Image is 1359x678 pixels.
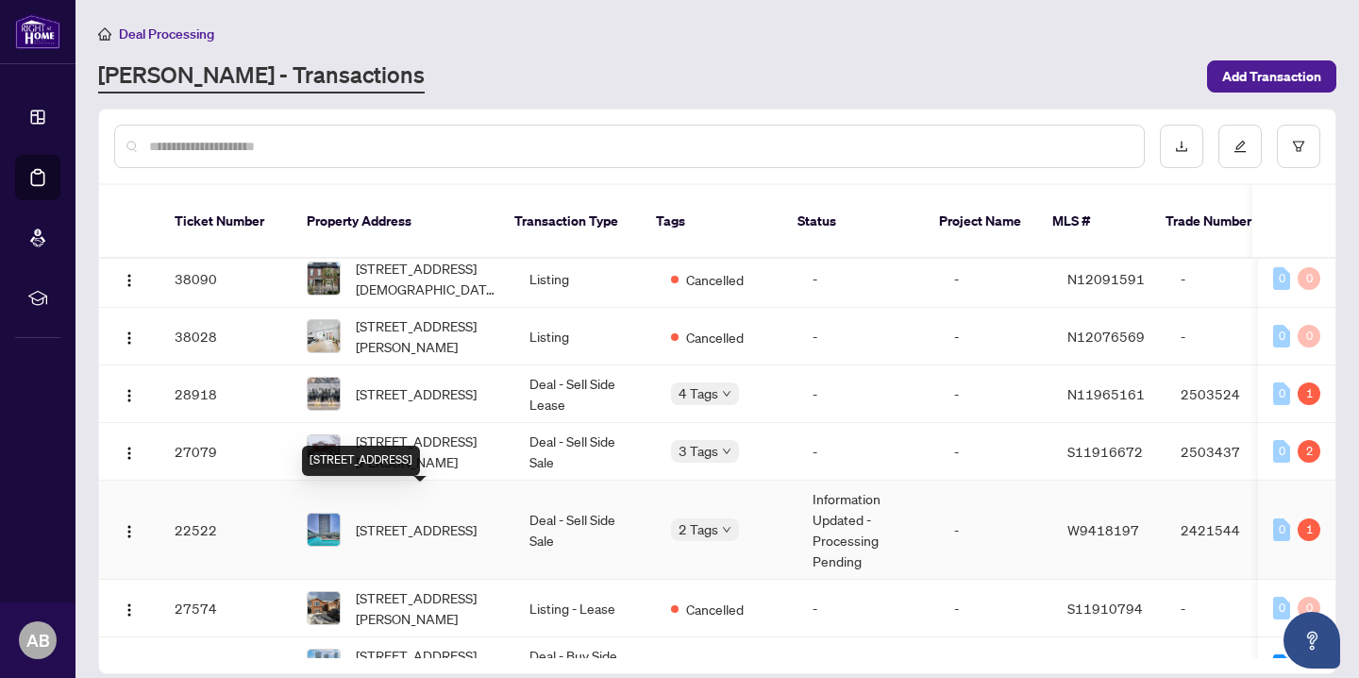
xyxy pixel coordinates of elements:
[356,587,499,629] span: [STREET_ADDRESS][PERSON_NAME]
[159,308,292,365] td: 38028
[122,602,137,618] img: Logo
[1166,580,1298,637] td: -
[308,592,340,624] img: thumbnail-img
[679,518,718,540] span: 2 Tags
[1207,60,1336,93] button: Add Transaction
[114,263,144,294] button: Logo
[514,308,656,365] td: Listing
[122,331,137,346] img: Logo
[1273,325,1290,347] div: 0
[939,250,1052,308] td: -
[308,435,340,467] img: thumbnail-img
[1298,597,1320,619] div: 0
[1166,481,1298,580] td: 2421544
[1067,443,1143,460] span: S11916672
[797,250,939,308] td: -
[514,365,656,423] td: Deal - Sell Side Lease
[1298,325,1320,347] div: 0
[1273,597,1290,619] div: 0
[797,580,939,637] td: -
[1150,185,1283,259] th: Trade Number
[514,250,656,308] td: Listing
[1067,270,1145,287] span: N12091591
[308,320,340,352] img: thumbnail-img
[686,599,744,619] span: Cancelled
[122,446,137,461] img: Logo
[1037,185,1150,259] th: MLS #
[1298,518,1320,541] div: 1
[98,59,425,93] a: [PERSON_NAME] - Transactions
[1273,382,1290,405] div: 0
[1298,440,1320,463] div: 2
[119,25,214,42] span: Deal Processing
[797,308,939,365] td: -
[114,436,144,466] button: Logo
[98,27,111,41] span: home
[641,185,782,259] th: Tags
[1166,308,1298,365] td: -
[514,580,656,637] td: Listing - Lease
[686,656,777,677] span: Mutual Release
[15,14,60,49] img: logo
[122,524,137,539] img: Logo
[1298,382,1320,405] div: 1
[356,519,477,540] span: [STREET_ADDRESS]
[26,627,50,653] span: AB
[499,185,641,259] th: Transaction Type
[1067,328,1145,345] span: N12076569
[1273,267,1290,290] div: 0
[722,389,731,398] span: down
[939,481,1052,580] td: -
[159,481,292,580] td: 22522
[1160,125,1203,168] button: download
[159,185,292,259] th: Ticket Number
[1166,365,1298,423] td: 2503524
[1298,267,1320,290] div: 0
[122,388,137,403] img: Logo
[939,365,1052,423] td: -
[939,580,1052,637] td: -
[122,273,137,288] img: Logo
[292,185,499,259] th: Property Address
[1283,612,1340,669] button: Open asap
[1233,140,1247,153] span: edit
[114,379,144,409] button: Logo
[1273,654,1290,677] div: 3
[114,321,144,351] button: Logo
[797,365,939,423] td: -
[1292,140,1305,153] span: filter
[1277,125,1320,168] button: filter
[797,481,939,580] td: Information Updated - Processing Pending
[308,378,340,410] img: thumbnail-img
[1166,250,1298,308] td: -
[1273,440,1290,463] div: 0
[114,515,144,545] button: Logo
[924,185,1037,259] th: Project Name
[356,315,499,357] span: [STREET_ADDRESS][PERSON_NAME]
[159,365,292,423] td: 28918
[939,308,1052,365] td: -
[356,383,477,404] span: [STREET_ADDRESS]
[939,423,1052,481] td: -
[1067,600,1143,617] span: S11910794
[1166,423,1298,481] td: 2503437
[356,258,499,299] span: [STREET_ADDRESS][DEMOGRAPHIC_DATA][PERSON_NAME]
[679,440,718,462] span: 3 Tags
[308,514,340,546] img: thumbnail-img
[722,525,731,534] span: down
[1067,657,1145,674] span: N11190120
[356,431,499,472] span: [STREET_ADDRESS][PERSON_NAME]
[686,327,744,347] span: Cancelled
[1222,61,1321,92] span: Add Transaction
[159,580,292,637] td: 27574
[514,481,656,580] td: Deal - Sell Side Sale
[722,447,731,456] span: down
[159,423,292,481] td: 27079
[114,593,144,623] button: Logo
[1273,518,1290,541] div: 0
[514,423,656,481] td: Deal - Sell Side Sale
[1067,521,1139,538] span: W9418197
[1218,125,1262,168] button: edit
[1067,385,1145,402] span: N11965161
[308,263,340,295] img: thumbnail-img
